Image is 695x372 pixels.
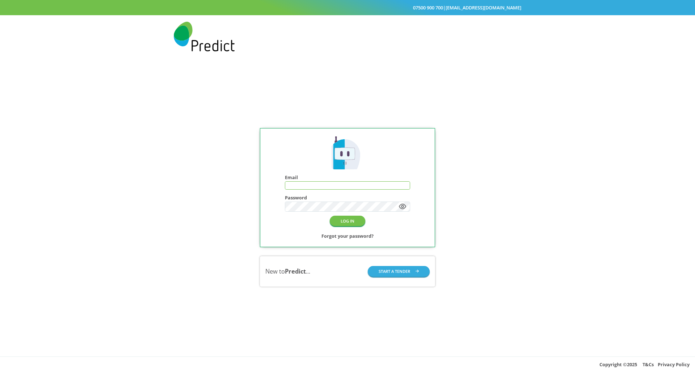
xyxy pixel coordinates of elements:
[174,22,235,51] img: Predict Mobile
[285,195,410,200] h4: Password
[658,361,690,368] a: Privacy Policy
[285,175,410,180] h4: Email
[285,267,306,275] b: Predict
[446,4,521,11] a: [EMAIL_ADDRESS][DOMAIN_NAME]
[643,361,654,368] a: T&Cs
[321,232,374,240] a: Forgot your password?
[265,267,310,276] div: New to ...
[330,216,365,226] button: LOG IN
[329,135,366,172] img: Predict Mobile
[413,4,443,11] a: 07500 900 700
[368,266,430,276] button: START A TENDER
[174,3,521,12] div: |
